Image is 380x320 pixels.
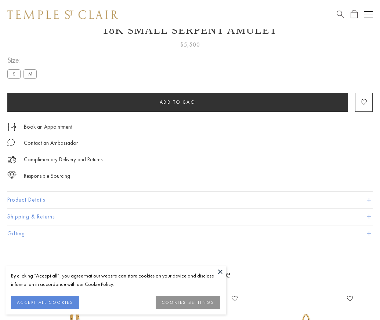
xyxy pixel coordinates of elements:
[7,192,373,208] button: Product Details
[7,24,373,36] h1: 18K Small Serpent Amulet
[7,172,17,179] img: icon_sourcing.svg
[7,123,16,131] img: icon_appointment.svg
[7,139,15,146] img: MessageIcon-01_2.svg
[7,209,373,225] button: Shipping & Returns
[24,123,72,131] a: Book an Appointment
[7,93,348,112] button: Add to bag
[7,54,40,66] span: Size:
[7,10,118,19] img: Temple St. Clair
[160,99,196,105] span: Add to bag
[24,172,70,181] div: Responsible Sourcing
[180,40,200,49] span: $5,500
[337,10,344,19] a: Search
[7,69,21,78] label: S
[24,139,78,148] div: Contact an Ambassador
[7,155,17,164] img: icon_delivery.svg
[24,155,102,164] p: Complimentary Delivery and Returns
[156,296,220,309] button: COOKIES SETTINGS
[351,10,358,19] a: Open Shopping Bag
[11,296,79,309] button: ACCEPT ALL COOKIES
[23,69,37,78] label: M
[364,10,373,19] button: Open navigation
[11,272,220,288] div: By clicking “Accept all”, you agree that our website can store cookies on your device and disclos...
[7,225,373,242] button: Gifting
